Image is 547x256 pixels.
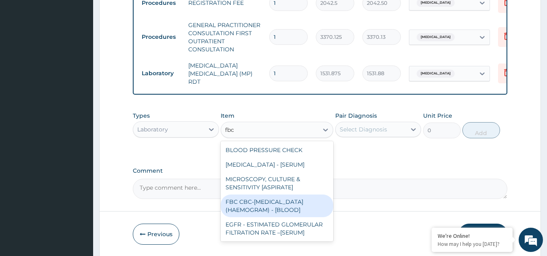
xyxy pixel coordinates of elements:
[138,66,184,81] td: Laboratory
[221,172,333,195] div: MICROSCOPY, CULTURE & SENSITIVITY [ASPIRATE]
[42,45,136,56] div: Chat with us now
[417,70,455,78] span: [MEDICAL_DATA]
[221,217,333,240] div: EGFR - ESTIMATED GLOMERULAR FILTRATION RATE –[SERUM]
[221,195,333,217] div: FBC CBC-[MEDICAL_DATA] (HAEMOGRAM) - [BLOOD]
[340,125,387,133] div: Select Diagnosis
[438,241,507,248] p: How may I help you today?
[133,4,152,23] div: Minimize live chat window
[15,40,33,61] img: d_794563401_company_1708531726252_794563401
[133,112,150,119] label: Types
[221,157,333,172] div: [MEDICAL_DATA] - [SERUM]
[335,112,377,120] label: Pair Diagnosis
[462,122,500,138] button: Add
[138,30,184,44] td: Procedures
[184,17,265,57] td: GENERAL PRACTITIONER CONSULTATION FIRST OUTPATIENT CONSULTATION
[417,33,455,41] span: [MEDICAL_DATA]
[133,167,508,174] label: Comment
[221,112,234,120] label: Item
[137,125,168,133] div: Laboratory
[423,112,452,120] label: Unit Price
[133,224,179,245] button: Previous
[184,57,265,90] td: [MEDICAL_DATA] [MEDICAL_DATA] (MP) RDT
[221,143,333,157] div: BLOOD PRESSURE CHECK
[47,76,112,158] span: We're online!
[4,170,154,199] textarea: Type your message and hit 'Enter'
[459,224,507,245] button: Submit
[438,232,507,239] div: We're Online!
